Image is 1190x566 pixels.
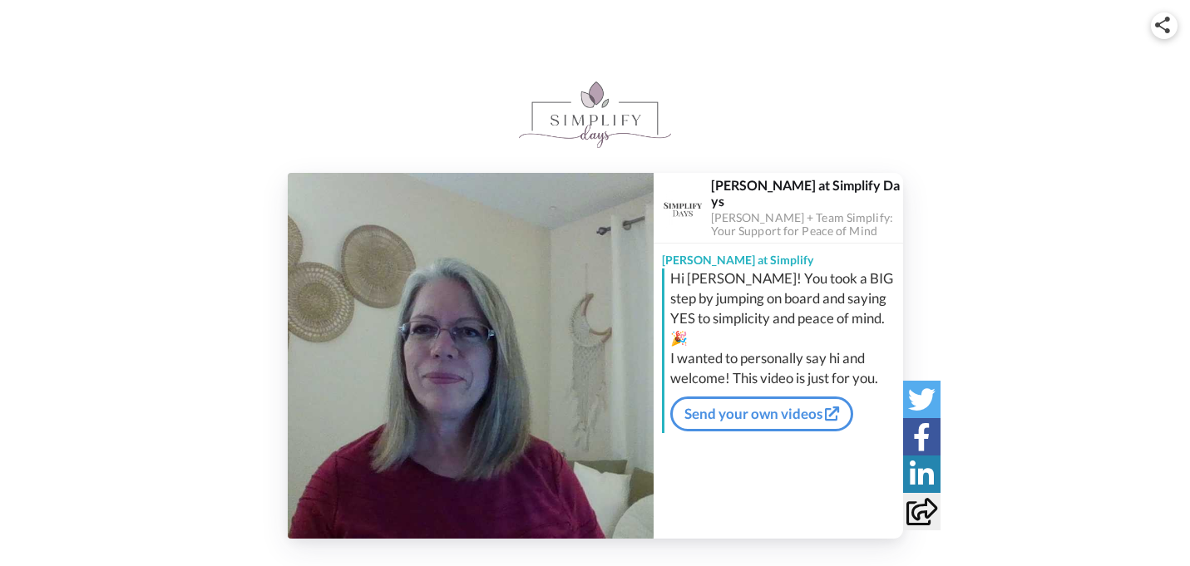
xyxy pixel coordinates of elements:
[670,268,899,388] div: Hi [PERSON_NAME]! You took a BIG step by jumping on board and saying YES to simplicity and peace ...
[654,244,903,268] div: [PERSON_NAME] at Simplify
[711,177,902,209] div: [PERSON_NAME] at Simplify Days
[519,81,670,148] img: logo
[711,211,902,239] div: [PERSON_NAME] + Team Simplify: Your Support for Peace of Mind
[670,396,853,431] a: Send your own videos
[1155,17,1170,33] img: ic_share.svg
[288,173,654,539] img: 00163f13-558f-4eb9-9af7-a7b1455091fe-thumb.jpg
[663,188,703,228] img: Profile Image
